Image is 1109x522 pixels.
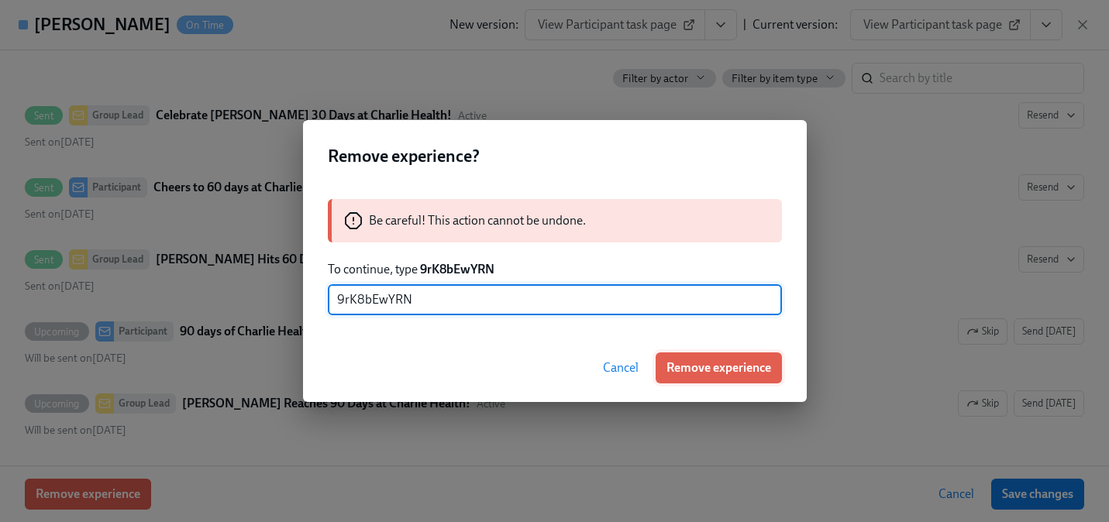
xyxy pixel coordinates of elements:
[328,261,782,278] p: To continue, type
[592,352,649,383] button: Cancel
[603,360,639,376] span: Cancel
[328,145,782,168] h2: Remove experience?
[656,352,782,383] button: Remove experience
[420,262,494,276] strong: 9rK8bEwYRN
[369,212,586,229] p: Be careful! This action cannot be undone.
[666,360,771,376] span: Remove experience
